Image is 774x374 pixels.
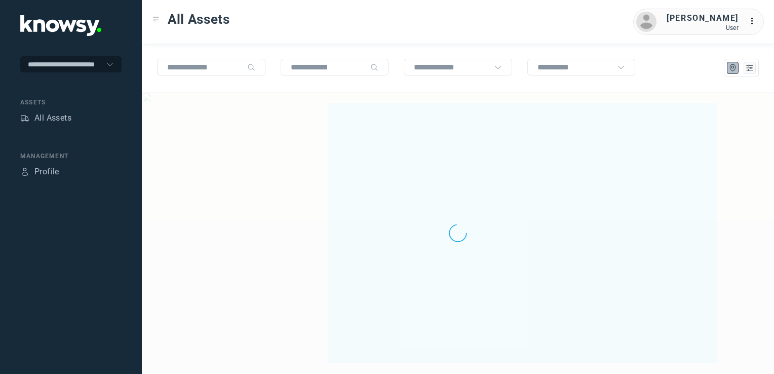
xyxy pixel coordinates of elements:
span: All Assets [168,10,230,28]
tspan: ... [749,17,759,25]
div: Assets [20,98,122,107]
div: [PERSON_NAME] [667,12,739,24]
div: Map [728,63,738,72]
div: Profile [20,167,29,176]
a: ProfileProfile [20,166,59,178]
a: AssetsAll Assets [20,112,71,124]
div: All Assets [34,112,71,124]
div: : [749,15,761,29]
div: User [667,24,739,31]
div: List [745,63,754,72]
div: Toggle Menu [152,16,160,23]
img: avatar.png [636,12,656,32]
div: Search [370,63,378,71]
div: Profile [34,166,59,178]
div: Search [247,63,255,71]
div: Management [20,152,122,161]
img: Application Logo [20,15,101,36]
div: Assets [20,114,29,123]
div: : [749,15,761,27]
